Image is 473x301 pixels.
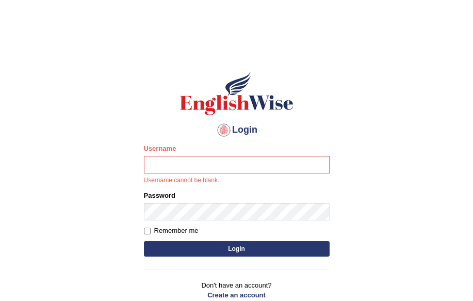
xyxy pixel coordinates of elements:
label: Password [144,191,175,200]
button: Login [144,241,330,257]
h4: Login [144,122,330,138]
label: Remember me [144,226,199,236]
input: Remember me [144,228,151,234]
img: Logo of English Wise sign in for intelligent practice with AI [178,70,296,117]
label: Username [144,144,176,153]
p: Username cannot be blank. [144,176,330,185]
a: Create an account [144,290,330,300]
